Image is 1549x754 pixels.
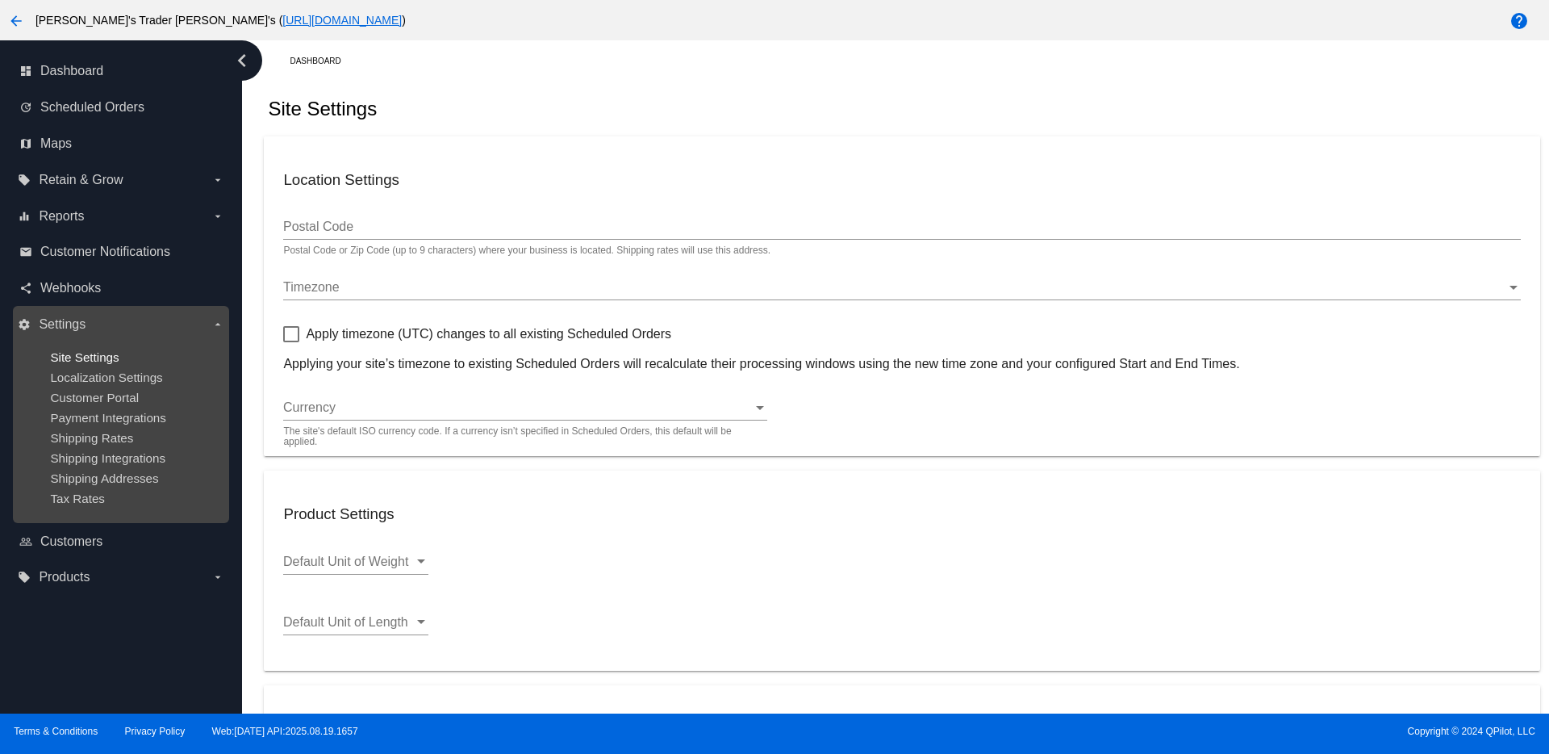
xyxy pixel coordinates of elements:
[50,391,139,404] a: Customer Portal
[19,239,224,265] a: email Customer Notifications
[35,14,406,27] span: [PERSON_NAME]'s Trader [PERSON_NAME]'s ( )
[19,137,32,150] i: map
[50,471,158,485] a: Shipping Addresses
[19,58,224,84] a: dashboard Dashboard
[19,94,224,120] a: update Scheduled Orders
[283,400,336,414] span: Currency
[40,245,170,259] span: Customer Notifications
[125,726,186,737] a: Privacy Policy
[40,100,144,115] span: Scheduled Orders
[50,371,162,384] a: Localization Settings
[40,281,101,295] span: Webhooks
[18,174,31,186] i: local_offer
[50,411,166,425] a: Payment Integrations
[39,173,123,187] span: Retain & Grow
[39,317,86,332] span: Settings
[39,209,84,224] span: Reports
[229,48,255,73] i: chevron_left
[19,65,32,77] i: dashboard
[6,11,26,31] mat-icon: arrow_back
[283,426,758,448] mat-hint: The site's default ISO currency code. If a currency isn’t specified in Scheduled Orders, this def...
[18,318,31,331] i: settings
[283,555,428,569] mat-select: Default Unit of Weight
[19,101,32,114] i: update
[283,555,408,568] span: Default Unit of Weight
[19,245,32,258] i: email
[283,280,340,294] span: Timezone
[283,220,1520,234] input: Postal Code
[283,357,1520,371] p: Applying your site’s timezone to existing Scheduled Orders will recalculate their processing wind...
[19,282,32,295] i: share
[211,318,224,331] i: arrow_drop_down
[50,350,119,364] a: Site Settings
[283,400,767,415] mat-select: Currency
[40,64,103,78] span: Dashboard
[18,210,31,223] i: equalizer
[19,275,224,301] a: share Webhooks
[283,280,1520,295] mat-select: Timezone
[18,571,31,584] i: local_offer
[268,98,377,120] h2: Site Settings
[211,174,224,186] i: arrow_drop_down
[212,726,358,737] a: Web:[DATE] API:2025.08.19.1657
[211,210,224,223] i: arrow_drop_down
[50,451,165,465] a: Shipping Integrations
[39,570,90,584] span: Products
[40,136,72,151] span: Maps
[282,14,402,27] a: [URL][DOMAIN_NAME]
[1509,11,1529,31] mat-icon: help
[788,726,1535,737] span: Copyright © 2024 QPilot, LLC
[50,492,105,505] a: Tax Rates
[211,571,224,584] i: arrow_drop_down
[283,615,428,630] mat-select: Default Unit of Length
[50,431,133,445] a: Shipping Rates
[283,171,1520,189] h3: Location Settings
[290,48,355,73] a: Dashboard
[283,615,408,629] span: Default Unit of Length
[306,325,671,344] span: Apply timezone (UTC) changes to all existing Scheduled Orders
[40,534,102,549] span: Customers
[19,529,224,555] a: people_outline Customers
[19,131,224,157] a: map Maps
[283,245,770,257] div: Postal Code or Zip Code (up to 9 characters) where your business is located. Shipping rates will ...
[19,535,32,548] i: people_outline
[14,726,98,737] a: Terms & Conditions
[283,505,1520,523] h3: Product Settings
